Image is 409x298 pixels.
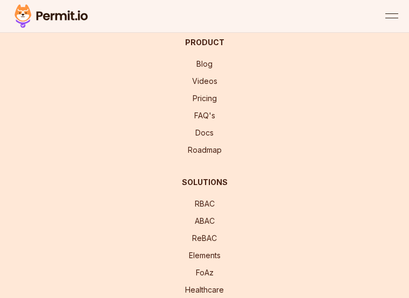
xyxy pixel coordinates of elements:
[196,268,214,277] a: FoAz
[185,285,224,294] a: Healthcare
[195,199,215,208] a: RBAC
[166,37,243,48] h3: Product
[11,2,91,30] img: Permit logo
[195,216,215,225] a: ABAC
[193,94,217,103] a: Pricing
[385,10,398,23] button: open menu
[192,76,217,86] a: Videos
[189,251,221,260] a: Elements
[192,233,217,243] a: ReBAC
[194,111,215,120] a: FAQ's
[166,177,243,188] h3: Solutions
[188,145,222,154] a: Roadmap
[195,128,214,137] a: Docs
[196,59,213,68] a: Blog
